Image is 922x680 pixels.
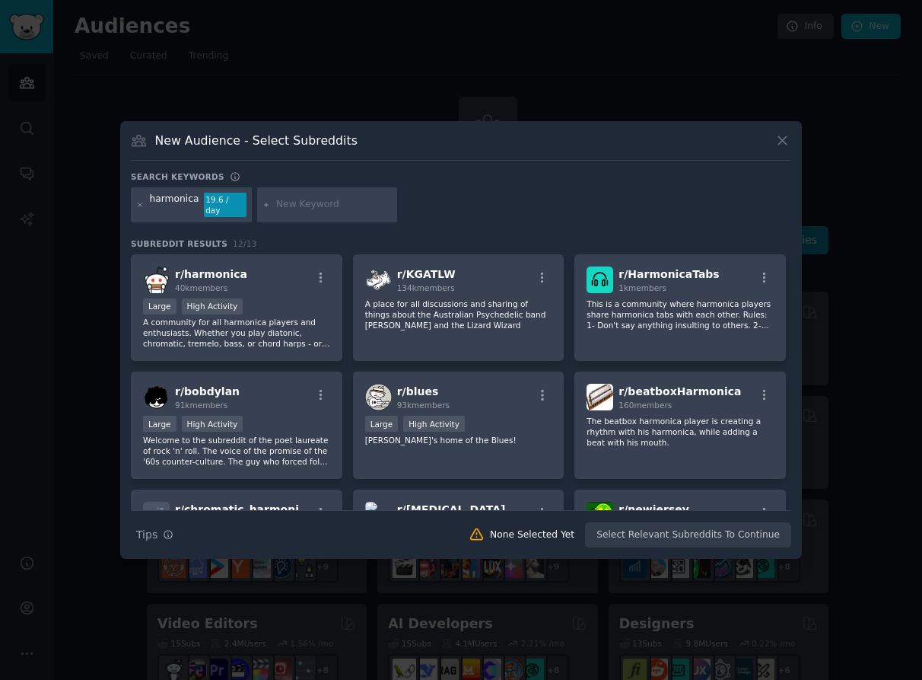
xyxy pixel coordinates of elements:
p: This is a community where harmonica players share harmonica tabs with each other. Rules: 1- Don't... [587,298,774,330]
span: 40k members [175,283,227,292]
img: newjersey [587,502,613,528]
div: Large [365,416,399,432]
span: r/ [MEDICAL_DATA] [397,503,506,516]
span: r/ HarmonicaTabs [618,268,719,280]
span: 160 members [618,401,672,410]
img: HarmonicaTabs [587,267,613,293]
span: r/ blues [397,385,439,397]
span: r/ bobdylan [175,385,240,397]
p: [PERSON_NAME]'s home of the Blues! [365,435,552,445]
div: harmonica [150,193,199,217]
img: Muse [365,502,392,528]
img: bobdylan [143,384,170,410]
img: beatboxHarmonica [587,384,613,410]
img: blues [365,384,392,410]
span: r/ newjersey [618,503,689,516]
input: New Keyword [276,198,392,212]
img: KGATLW [365,267,392,293]
h3: Search keywords [131,171,224,182]
span: 91k members [175,401,227,410]
p: Welcome to the subreddit of the poet laureate of rock 'n' roll. The voice of the promise of the '... [143,435,330,467]
button: Tips [131,522,179,548]
span: 93k members [397,401,450,410]
div: High Activity [182,416,243,432]
img: harmonica [143,267,170,293]
div: High Activity [182,298,243,314]
span: r/ beatboxHarmonica [618,385,741,397]
p: A community for all harmonica players and enthusiasts. Whether you play diatonic, chromatic, trem... [143,317,330,349]
span: 134k members [397,283,455,292]
span: 12 / 13 [233,239,257,248]
span: r/ chromatic_harmonica [175,503,313,516]
div: High Activity [403,416,465,432]
span: r/ KGATLW [397,268,456,280]
h3: New Audience - Select Subreddits [155,132,358,148]
span: Tips [136,527,157,543]
span: Subreddit Results [131,238,227,249]
p: A place for all discussions and sharing of things about the Australian Psychedelic band [PERSON_N... [365,298,552,330]
p: The beatbox harmonica player is creating a rhythm with his harmonica, while adding a beat with hi... [587,416,774,448]
span: 1k members [618,283,666,292]
div: Large [143,298,176,314]
span: r/ harmonica [175,268,247,280]
div: None Selected Yet [490,528,574,542]
div: 19.6 / day [204,193,246,217]
div: Large [143,416,176,432]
